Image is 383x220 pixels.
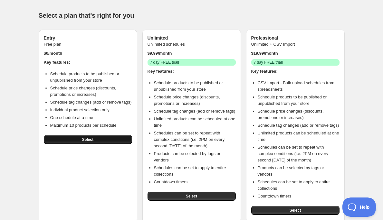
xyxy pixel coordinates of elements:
[258,130,340,143] li: Unlimited products can be scheduled at one time
[44,59,132,66] h4: Key features:
[154,165,236,178] li: Schedules can be set to apply to entire collections
[154,130,236,149] li: Schedules can be set to repeat with complex conditions (i.e. 2PM on every second [DATE] of the mo...
[251,41,340,48] p: Unlimited + CSV Import
[50,85,132,98] li: Schedule price changes (discounts, promotions or increases)
[148,41,236,48] p: Unlimited schedules
[44,135,132,144] button: Select
[150,60,179,65] span: 7 day FREE trial!
[251,50,340,57] p: $ 19.99 /month
[186,194,197,199] span: Select
[148,192,236,201] button: Select
[50,115,132,121] li: One schedule at a time
[44,50,132,57] p: $ 0 /month
[258,144,340,163] li: Schedules can be set to repeat with complex conditions (i.e. 2PM on every second [DATE] of the mo...
[50,107,132,113] li: Individual product selection only
[258,165,340,178] li: Products can be selected by tags or vendors
[50,99,132,105] li: Schedule tag changes (add or remove tags)
[44,41,132,48] p: Free plan
[148,68,236,75] h4: Key features:
[258,122,340,129] li: Schedule tag changes (add or remove tags)
[258,80,340,93] li: CSV Import - Bulk upload schedules from spreadsheets
[154,116,236,129] li: Unlimited products can be scheduled at one time
[258,94,340,107] li: Schedule products to be published or unpublished from your store
[50,122,132,129] li: Maximum 10 products per schedule
[154,179,236,185] li: Countdown timers
[251,68,340,75] h4: Key features:
[342,197,377,217] iframe: Help Scout Beacon - Open
[148,35,236,41] h3: Unlimited
[251,206,340,215] button: Select
[154,80,236,93] li: Schedule products to be published or unpublished from your store
[154,94,236,107] li: Schedule price changes (discounts, promotions or increases)
[290,208,301,213] span: Select
[148,50,236,57] p: $ 9.99 /month
[39,12,345,19] h1: Select a plan that's right for you
[251,35,340,41] h3: Professional
[258,179,340,192] li: Schedules can be set to apply to entire collections
[154,151,236,163] li: Products can be selected by tags or vendors
[154,108,236,115] li: Schedule tag changes (add or remove tags)
[82,137,93,142] span: Select
[258,193,340,199] li: Countdown timers
[258,108,340,121] li: Schedule price changes (discounts, promotions or increases)
[50,71,132,84] li: Schedule products to be published or unpublished from your store
[254,60,283,65] span: 7 day FREE trial!
[44,35,132,41] h3: Entry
